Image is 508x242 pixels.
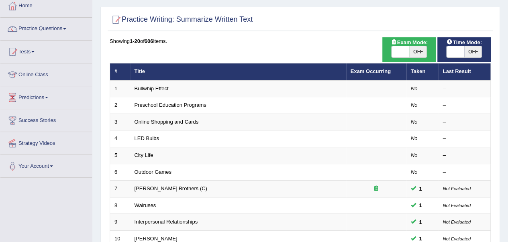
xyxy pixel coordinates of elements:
[0,63,92,83] a: Online Class
[135,202,156,208] a: Walruses
[411,85,418,92] em: No
[443,85,486,93] div: –
[411,119,418,125] em: No
[443,135,486,142] div: –
[135,219,198,225] a: Interpersonal Relationships
[130,63,346,80] th: Title
[110,37,491,45] div: Showing of items.
[464,46,482,57] span: OFF
[351,185,402,193] div: Exam occurring question
[443,152,486,159] div: –
[0,132,92,152] a: Strategy Videos
[110,14,253,26] h2: Practice Writing: Summarize Written Text
[411,152,418,158] em: No
[443,186,471,191] small: Not Evaluated
[110,164,130,181] td: 6
[443,169,486,176] div: –
[439,63,491,80] th: Last Result
[110,63,130,80] th: #
[110,97,130,114] td: 2
[135,85,169,92] a: Bullwhip Effect
[135,152,153,158] a: City Life
[135,185,207,191] a: [PERSON_NAME] Brothers (C)
[443,236,471,241] small: Not Evaluated
[135,236,177,242] a: [PERSON_NAME]
[388,38,431,47] span: Exam Mode:
[110,114,130,130] td: 3
[130,38,140,44] b: 1-20
[411,135,418,141] em: No
[416,218,425,226] span: You can still take this question
[110,80,130,97] td: 1
[135,119,199,125] a: Online Shopping and Cards
[411,102,418,108] em: No
[0,86,92,106] a: Predictions
[406,63,439,80] th: Taken
[135,169,172,175] a: Outdoor Games
[145,38,153,44] b: 606
[110,147,130,164] td: 5
[411,169,418,175] em: No
[0,18,92,38] a: Practice Questions
[110,214,130,231] td: 9
[443,220,471,224] small: Not Evaluated
[382,37,436,62] div: Show exams occurring in exams
[135,135,159,141] a: LED Bulbs
[443,38,485,47] span: Time Mode:
[0,109,92,129] a: Success Stories
[416,201,425,209] span: You can still take this question
[351,68,391,74] a: Exam Occurring
[409,46,427,57] span: OFF
[0,155,92,175] a: Your Account
[110,197,130,214] td: 8
[110,130,130,147] td: 4
[110,181,130,197] td: 7
[443,118,486,126] div: –
[443,203,471,208] small: Not Evaluated
[0,41,92,61] a: Tests
[416,185,425,193] span: You can still take this question
[443,102,486,109] div: –
[135,102,206,108] a: Preschool Education Programs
